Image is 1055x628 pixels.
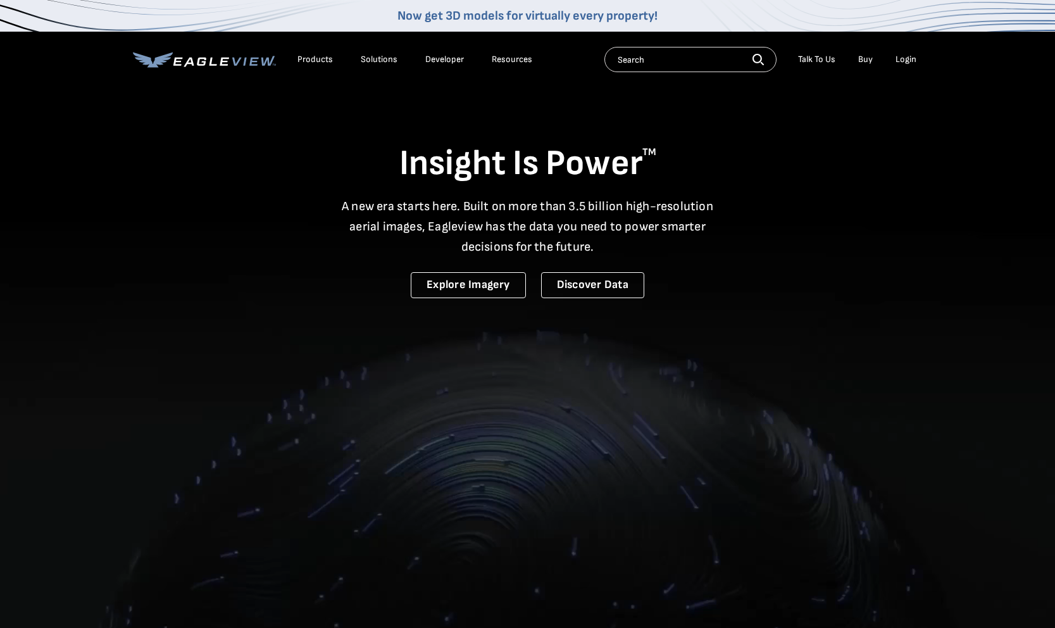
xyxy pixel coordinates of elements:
a: Explore Imagery [411,272,526,298]
div: Login [896,54,916,65]
a: Discover Data [541,272,644,298]
sup: TM [642,146,656,158]
a: Developer [425,54,464,65]
p: A new era starts here. Built on more than 3.5 billion high-resolution aerial images, Eagleview ha... [334,196,721,257]
div: Solutions [361,54,397,65]
div: Talk To Us [798,54,835,65]
input: Search [604,47,777,72]
a: Now get 3D models for virtually every property! [397,8,658,23]
h1: Insight Is Power [133,142,923,186]
div: Resources [492,54,532,65]
a: Buy [858,54,873,65]
div: Products [297,54,333,65]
